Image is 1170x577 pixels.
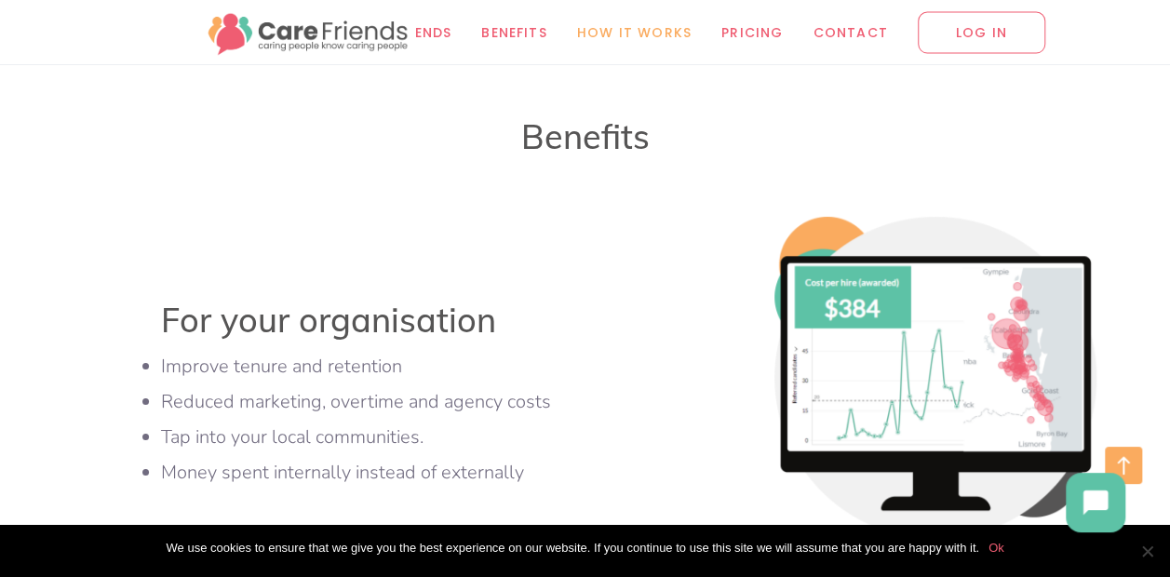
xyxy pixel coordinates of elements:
li: Improve tenure and retention [161,354,746,380]
span: No [1137,542,1156,560]
span: Contact [813,21,887,43]
span: Pricing [721,21,783,43]
span: Benefits [481,21,547,43]
span: How it works [577,21,692,43]
iframe: Chatbot [1047,454,1144,551]
h3: Benefits [74,116,1097,157]
a: Ok [988,539,1004,557]
li: Tap into your local communities. [161,424,746,450]
li: Money spent internally instead of externally [161,460,746,486]
h3: For your organisation [161,300,746,341]
span: We use cookies to ensure that we give you the best experience on our website. If you continue to ... [166,539,978,557]
span: LOG IN [918,11,1045,53]
li: Reduced marketing, overtime and agency costs [161,389,746,415]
